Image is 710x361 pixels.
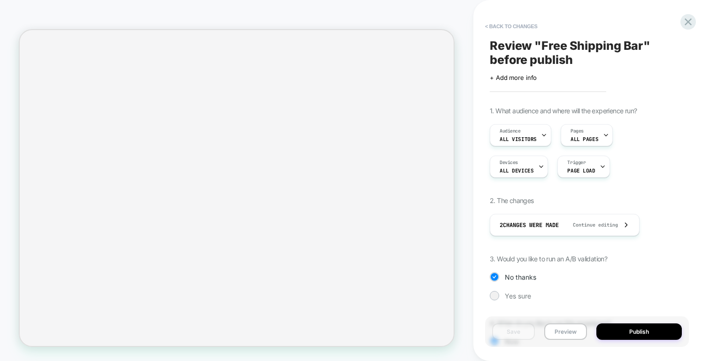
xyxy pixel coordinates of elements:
[567,159,586,166] span: Trigger
[490,107,637,115] span: 1. What audience and where will the experience run?
[571,128,584,134] span: Pages
[544,323,587,340] button: Preview
[500,136,537,142] span: All Visitors
[490,196,534,204] span: 2. The changes
[500,221,559,229] span: 2 Changes were made
[596,323,682,340] button: Publish
[490,74,537,81] span: + Add more info
[492,323,535,340] button: Save
[505,292,531,300] span: Yes sure
[500,167,533,174] span: ALL DEVICES
[567,167,595,174] span: Page Load
[563,222,618,228] span: Continue editing
[505,273,536,281] span: No thanks
[490,39,684,67] span: Review " Free Shipping Bar " before publish
[500,159,518,166] span: Devices
[500,128,521,134] span: Audience
[571,136,598,142] span: ALL PAGES
[234,7,260,22] span: HOMEPAGE
[480,19,542,34] button: < Back to changes
[490,255,607,263] span: 3. Would you like to run an A/B validation?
